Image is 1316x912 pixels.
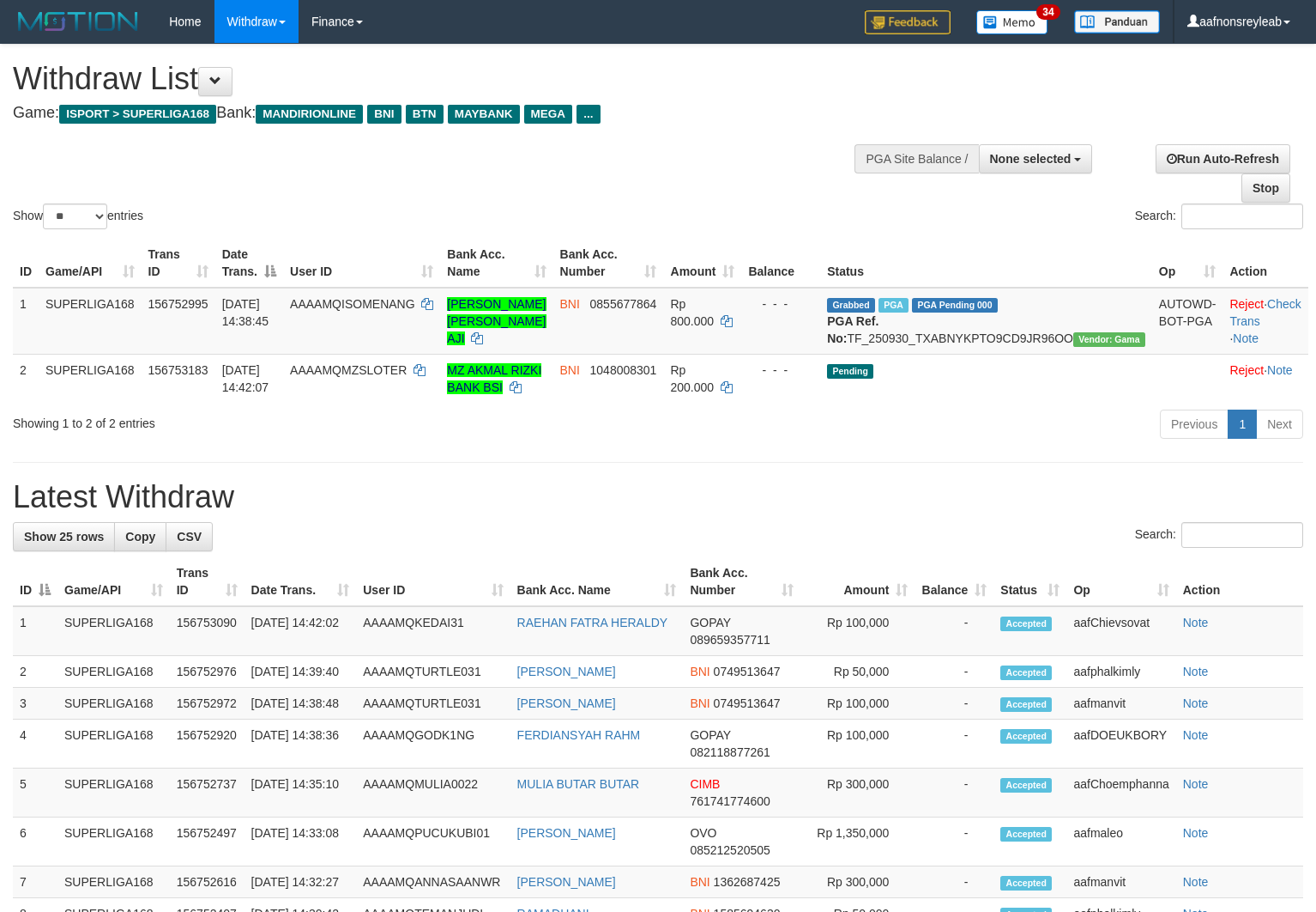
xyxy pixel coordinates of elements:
td: [DATE] 14:33:08 [244,818,357,866]
span: OVO [690,826,716,840]
td: SUPERLIGA168 [57,720,170,769]
a: [PERSON_NAME] [517,826,616,840]
span: Copy 1362687425 to clipboard [714,875,781,889]
img: MOTION_logo.png [13,9,143,34]
span: CSV [177,530,202,544]
span: Copy 761741774600 to clipboard [690,794,770,808]
a: RAEHAN FATRA HERALDY [517,616,668,629]
a: Copy [114,522,166,551]
div: Showing 1 to 2 of 2 entries [13,408,535,432]
td: Rp 300,000 [800,866,915,898]
td: aafChoemphanna [1066,769,1175,818]
td: 2 [13,656,57,688]
th: Date Trans.: activate to sort column ascending [244,557,357,606]
span: Copy [125,530,155,544]
a: 1 [1228,410,1257,439]
a: Reject [1229,363,1264,377]
td: aafDOEUKBORY [1066,720,1175,769]
h1: Withdraw List [13,62,860,96]
th: Action [1176,557,1303,606]
a: Note [1183,616,1209,629]
td: TF_250930_TXABNYKPTO9CD9JR96OO [820,288,1152,355]
th: Bank Acc. Name: activate to sort column ascending [440,239,552,288]
td: 6 [13,818,57,866]
span: BTN [406,105,444,124]
td: 2 [13,354,39,403]
td: SUPERLIGA168 [57,818,170,866]
span: [DATE] 14:42:07 [222,363,269,394]
td: 1 [13,288,39,355]
td: Rp 100,000 [800,606,915,656]
td: aafmanvit [1066,688,1175,720]
div: - - - [748,295,813,313]
td: SUPERLIGA168 [39,354,142,403]
td: [DATE] 14:39:40 [244,656,357,688]
th: Balance: activate to sort column ascending [915,557,993,606]
td: AAAAMQANNASAANWR [356,866,510,898]
span: Marked by aafsoycanthlai [878,298,909,313]
td: [DATE] 14:35:10 [244,769,357,818]
td: SUPERLIGA168 [57,606,170,656]
span: Accepted [1000,666,1052,680]
td: Rp 50,000 [800,656,915,688]
a: Note [1183,826,1209,840]
th: Status: activate to sort column ascending [993,557,1066,606]
img: panduan.png [1074,10,1160,33]
span: Pending [827,364,873,379]
span: AAAAMQISOMENANG [290,297,414,311]
td: aafphalkimly [1066,656,1175,688]
a: [PERSON_NAME] [517,875,616,889]
td: aafChievsovat [1066,606,1175,656]
th: Status [820,239,1152,288]
a: [PERSON_NAME] [PERSON_NAME] AJI [447,297,546,345]
span: MANDIRIONLINE [256,105,363,124]
td: AAAAMQPUCUKUBI01 [356,818,510,866]
span: BNI [560,297,580,311]
a: Previous [1160,410,1228,439]
span: [DATE] 14:38:45 [222,297,269,328]
td: 5 [13,769,57,818]
th: Amount: activate to sort column ascending [800,557,915,606]
span: GOPAY [690,616,730,629]
span: Show 25 rows [24,530,104,544]
span: Copy 0749513647 to clipboard [714,665,781,678]
input: Search: [1181,522,1303,548]
th: ID [13,239,39,288]
td: SUPERLIGA168 [57,769,170,818]
label: Show entries [13,204,143,229]
td: 156752737 [170,769,244,818]
span: Copy 0855677864 to clipboard [590,297,657,311]
select: Showentries [43,204,107,229]
h4: Game: Bank: [13,105,860,122]
a: Next [1256,410,1303,439]
td: · · [1222,288,1308,355]
td: - [915,656,993,688]
label: Search: [1135,522,1303,548]
td: 156752976 [170,656,244,688]
td: 156752497 [170,818,244,866]
span: ISPORT > SUPERLIGA168 [59,105,216,124]
span: MEGA [524,105,573,124]
span: MAYBANK [448,105,520,124]
img: Button%20Memo.svg [976,10,1048,34]
td: [DATE] 14:38:48 [244,688,357,720]
td: 7 [13,866,57,898]
a: [PERSON_NAME] [517,665,616,678]
span: Rp 200.000 [670,363,714,394]
span: ... [577,105,600,124]
td: AAAAMQGODK1NG [356,720,510,769]
th: Trans ID: activate to sort column ascending [170,557,244,606]
span: Accepted [1000,729,1052,744]
span: Grabbed [827,298,875,313]
span: Accepted [1000,617,1052,631]
td: SUPERLIGA168 [57,866,170,898]
td: · [1222,354,1308,403]
td: 156752972 [170,688,244,720]
th: ID: activate to sort column descending [13,557,57,606]
td: Rp 100,000 [800,720,915,769]
span: Vendor URL: https://trx31.1velocity.biz [1073,332,1145,347]
th: Trans ID: activate to sort column ascending [142,239,215,288]
span: AAAAMQMZSLOTER [290,363,407,377]
td: 4 [13,720,57,769]
a: Note [1183,777,1209,791]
